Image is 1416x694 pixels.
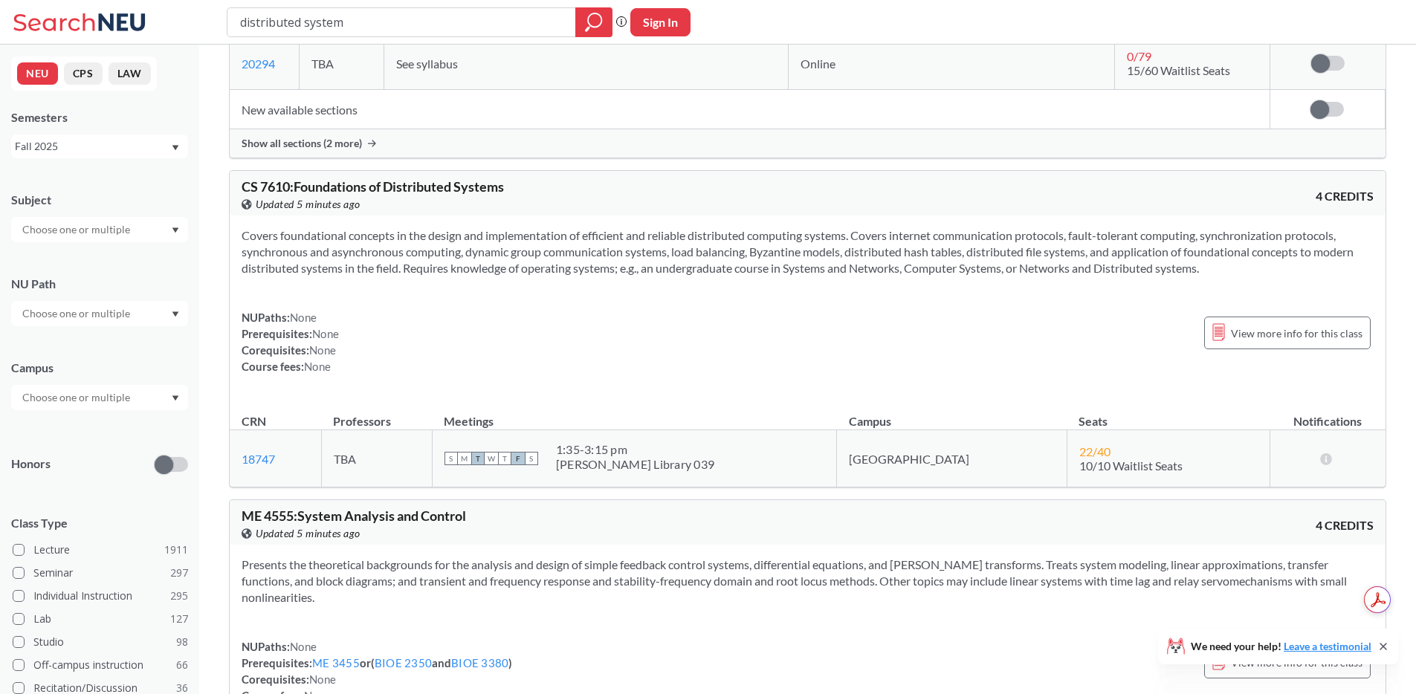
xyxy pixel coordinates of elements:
button: NEU [17,62,58,85]
td: TBA [300,37,384,90]
span: Class Type [11,515,188,531]
button: LAW [109,62,151,85]
span: None [309,672,336,686]
div: Dropdown arrow [11,385,188,410]
span: Show all sections (2 more) [242,137,362,150]
label: Seminar [13,563,188,583]
th: Meetings [432,398,836,430]
span: 1911 [164,542,188,558]
td: New available sections [230,90,1270,129]
div: Fall 2025 [15,138,170,155]
span: 15/60 Waitlist Seats [1127,63,1230,77]
p: Honors [11,455,51,473]
div: Dropdown arrow [11,301,188,326]
span: 22 / 40 [1079,444,1111,458]
span: Updated 5 minutes ago [256,196,361,213]
span: F [511,452,525,465]
a: BIOE 2350 [375,656,432,669]
td: TBA [321,430,432,487]
span: We need your help! [1191,641,1371,652]
span: None [304,360,331,373]
label: Studio [13,632,188,652]
th: Notifications [1270,398,1386,430]
div: [PERSON_NAME] Library 039 [556,457,714,472]
div: Dropdown arrow [11,217,188,242]
span: 0 / 79 [1127,49,1151,63]
span: 4 CREDITS [1316,188,1374,204]
a: 20294 [242,56,275,71]
div: 1:35 - 3:15 pm [556,442,714,457]
label: Individual Instruction [13,586,188,606]
span: 297 [170,565,188,581]
input: Choose one or multiple [15,305,140,322]
span: ME 4555 : System Analysis and Control [242,507,466,524]
span: View more info for this class [1231,324,1362,343]
div: Show all sections (2 more) [230,129,1386,158]
span: M [458,452,471,465]
svg: magnifying glass [585,12,603,33]
label: Lab [13,609,188,629]
td: [GEOGRAPHIC_DATA] [837,430,1067,487]
span: CS 7610 : Foundations of Distributed Systems [242,178,504,195]
section: Covers foundational concepts in the design and implementation of efficient and reliable distribut... [242,227,1374,276]
span: 4 CREDITS [1316,517,1374,534]
div: Semesters [11,109,188,126]
label: Off-campus instruction [13,655,188,675]
span: T [471,452,485,465]
input: Class, professor, course number, "phrase" [239,10,565,35]
div: Campus [11,360,188,376]
svg: Dropdown arrow [172,395,179,401]
button: CPS [64,62,103,85]
svg: Dropdown arrow [172,145,179,151]
div: NUPaths: Prerequisites: Corequisites: Course fees: [242,309,339,374]
span: None [290,640,317,653]
span: T [498,452,511,465]
button: Sign In [630,8,691,36]
span: 295 [170,588,188,604]
span: S [525,452,538,465]
td: Online [789,37,1115,90]
input: Choose one or multiple [15,389,140,406]
span: Updated 5 minutes ago [256,525,361,542]
span: 127 [170,611,188,627]
span: None [290,311,317,324]
label: Lecture [13,540,188,560]
section: Presents the theoretical backgrounds for the analysis and design of simple feedback control syste... [242,557,1374,606]
th: Campus [837,398,1067,430]
div: CRN [242,413,266,429]
div: NU Path [11,276,188,292]
th: Professors [321,398,432,430]
div: magnifying glass [575,7,612,37]
svg: Dropdown arrow [172,227,179,233]
a: BIOE 3380 [451,656,508,669]
span: 98 [176,634,188,650]
span: W [485,452,498,465]
a: 18747 [242,452,275,466]
span: See syllabus [396,56,458,71]
input: Choose one or multiple [15,221,140,239]
div: Subject [11,192,188,208]
span: None [312,327,339,340]
th: Seats [1067,398,1270,430]
svg: Dropdown arrow [172,311,179,317]
span: S [444,452,458,465]
span: 10/10 Waitlist Seats [1079,458,1183,473]
a: ME 3455 [312,656,360,669]
div: Fall 2025Dropdown arrow [11,134,188,158]
span: 66 [176,657,188,673]
span: None [309,343,336,357]
a: Leave a testimonial [1284,640,1371,652]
